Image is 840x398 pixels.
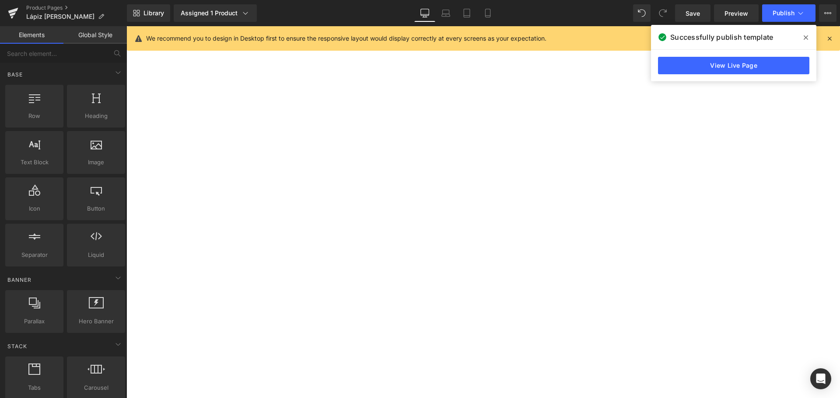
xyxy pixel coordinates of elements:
span: Carousel [70,383,122,392]
span: Separator [8,250,61,260]
div: Assigned 1 Product [181,9,250,17]
span: Base [7,70,24,79]
span: Button [70,204,122,213]
span: Image [70,158,122,167]
span: Parallax [8,317,61,326]
span: Preview [724,9,748,18]
span: Liquid [70,250,122,260]
span: Row [8,111,61,121]
span: Lápiz [PERSON_NAME] [26,13,94,20]
span: Text Block [8,158,61,167]
span: Successfully publish template [670,32,773,42]
button: More [819,4,836,22]
a: New Library [127,4,170,22]
a: Global Style [63,26,127,44]
span: Publish [773,10,794,17]
button: Redo [654,4,672,22]
span: Library [143,9,164,17]
span: Hero Banner [70,317,122,326]
span: Tabs [8,383,61,392]
a: Mobile [477,4,498,22]
div: Open Intercom Messenger [810,368,831,389]
p: We recommend you to design in Desktop first to ensure the responsive layout would display correct... [146,34,546,43]
a: Preview [714,4,759,22]
a: Product Pages [26,4,127,11]
button: Undo [633,4,651,22]
span: Icon [8,204,61,213]
a: Laptop [435,4,456,22]
a: Tablet [456,4,477,22]
a: View Live Page [658,57,809,74]
span: Save [686,9,700,18]
span: Stack [7,342,28,350]
a: Desktop [414,4,435,22]
button: Publish [762,4,815,22]
span: Heading [70,111,122,121]
span: Banner [7,276,32,284]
